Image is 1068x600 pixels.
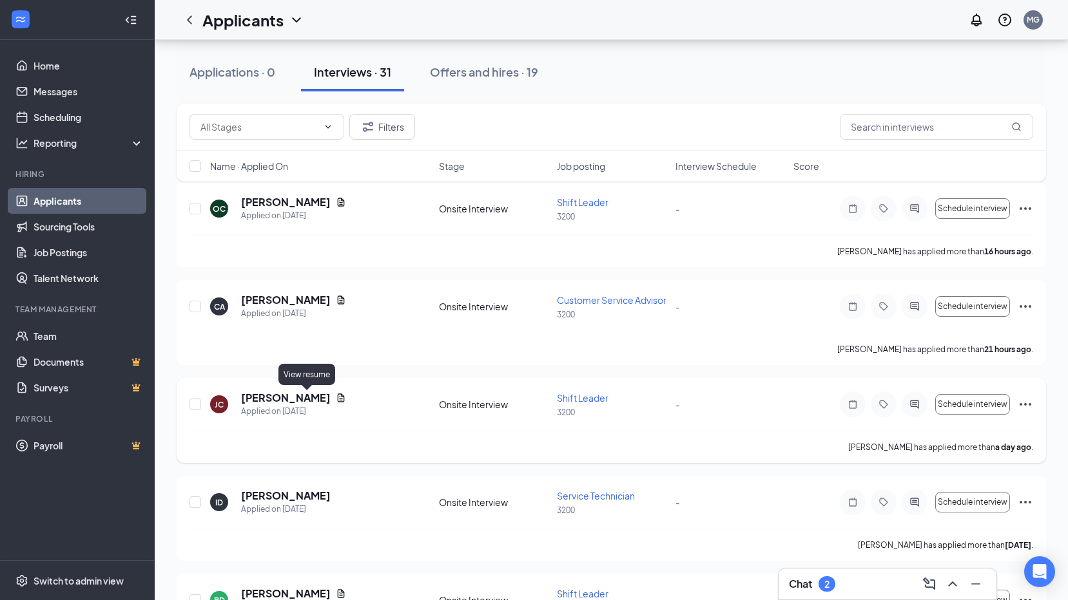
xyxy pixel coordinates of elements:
[845,301,860,312] svg: Note
[200,120,318,134] input: All Stages
[1018,299,1033,314] svg: Ellipses
[1018,494,1033,510] svg: Ellipses
[241,293,331,307] h5: [PERSON_NAME]
[182,12,197,28] svg: ChevronLeft
[557,588,608,599] span: Shift Leader
[15,413,141,424] div: Payroll
[907,399,922,409] svg: ActiveChat
[675,301,680,312] span: -
[995,442,1031,452] b: a day ago
[213,203,226,214] div: OC
[845,497,860,507] svg: Note
[34,375,144,400] a: SurveysCrown
[675,203,680,214] span: -
[15,304,141,315] div: Team Management
[241,209,346,222] div: Applied on [DATE]
[34,188,144,214] a: Applicants
[557,196,608,208] span: Shift Leader
[289,12,304,28] svg: ChevronDown
[439,160,465,173] span: Stage
[430,64,538,80] div: Offers and hires · 19
[935,394,1010,415] button: Schedule interview
[336,393,346,403] svg: Document
[919,574,940,594] button: ComposeMessage
[557,407,667,418] p: 3200
[789,577,812,591] h3: Chat
[840,114,1033,140] input: Search in interviews
[439,202,549,215] div: Onsite Interview
[675,160,757,173] span: Interview Schedule
[984,247,1031,256] b: 16 hours ago
[214,301,225,312] div: CA
[968,576,984,592] svg: Minimize
[876,497,891,507] svg: Tag
[34,323,144,349] a: Team
[907,301,922,312] svg: ActiveChat
[34,574,124,587] div: Switch to admin view
[557,392,608,404] span: Shift Leader
[876,301,891,312] svg: Tag
[210,160,288,173] span: Name · Applied On
[837,344,1033,355] p: [PERSON_NAME] has applied more than .
[360,119,376,135] svg: Filter
[969,12,984,28] svg: Notifications
[935,492,1010,512] button: Schedule interview
[984,344,1031,354] b: 21 hours ago
[189,64,275,80] div: Applications · 0
[824,579,830,590] div: 2
[34,104,144,130] a: Scheduling
[34,433,144,458] a: PayrollCrown
[439,496,549,509] div: Onsite Interview
[34,214,144,239] a: Sourcing Tools
[845,203,860,214] svg: Note
[1024,556,1055,587] div: Open Intercom Messenger
[215,399,224,410] div: JC
[15,136,28,149] svg: Analysis
[845,399,860,409] svg: Note
[938,204,1007,213] span: Schedule interview
[557,211,667,222] p: 3200
[557,309,667,320] p: 3200
[323,122,333,132] svg: ChevronDown
[314,64,391,80] div: Interviews · 31
[34,53,144,79] a: Home
[938,302,1007,311] span: Schedule interview
[935,296,1010,317] button: Schedule interview
[1018,201,1033,216] svg: Ellipses
[241,391,331,405] h5: [PERSON_NAME]
[336,295,346,305] svg: Document
[848,442,1033,453] p: [PERSON_NAME] has applied more than .
[1018,397,1033,412] svg: Ellipses
[124,14,137,26] svg: Collapse
[907,497,922,507] svg: ActiveChat
[241,489,331,503] h5: [PERSON_NAME]
[215,497,223,508] div: ID
[15,169,141,180] div: Hiring
[278,364,335,385] div: View resume
[557,505,667,516] p: 3200
[34,239,144,265] a: Job Postings
[675,496,680,508] span: -
[945,576,960,592] svg: ChevronUp
[349,114,415,140] button: Filter Filters
[935,198,1010,219] button: Schedule interview
[34,265,144,291] a: Talent Network
[202,9,284,31] h1: Applicants
[557,490,635,502] span: Service Technician
[241,405,346,418] div: Applied on [DATE]
[876,203,891,214] svg: Tag
[336,197,346,207] svg: Document
[858,539,1033,550] p: [PERSON_NAME] has applied more than .
[336,588,346,599] svg: Document
[675,398,680,410] span: -
[997,12,1013,28] svg: QuestionInfo
[1027,14,1040,25] div: MG
[241,195,331,209] h5: [PERSON_NAME]
[557,160,605,173] span: Job posting
[34,136,144,149] div: Reporting
[942,574,963,594] button: ChevronUp
[14,13,27,26] svg: WorkstreamLogo
[966,574,986,594] button: Minimize
[938,498,1007,507] span: Schedule interview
